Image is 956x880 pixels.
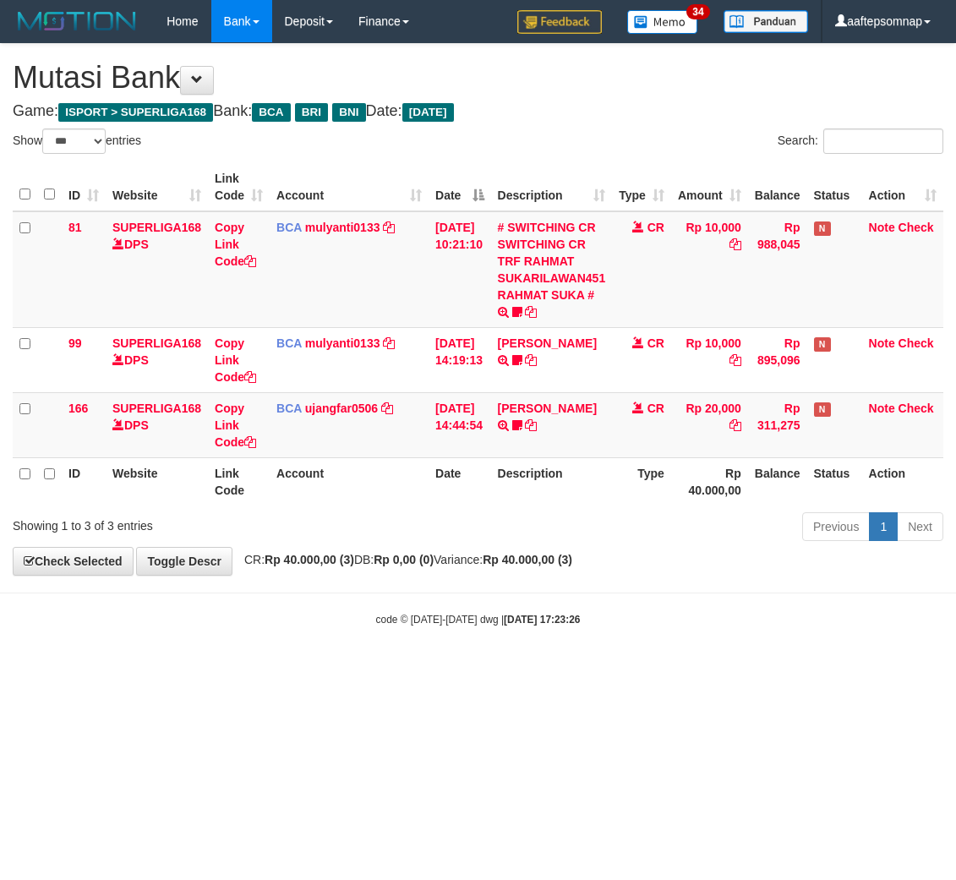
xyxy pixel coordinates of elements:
[215,402,256,449] a: Copy Link Code
[106,211,208,328] td: DPS
[748,327,807,392] td: Rp 895,096
[236,553,572,566] span: CR: DB: Variance:
[106,457,208,506] th: Website
[276,336,302,350] span: BCA
[136,547,232,576] a: Toggle Descr
[748,457,807,506] th: Balance
[276,402,302,415] span: BCA
[504,614,580,626] strong: [DATE] 17:23:26
[208,457,270,506] th: Link Code
[686,4,709,19] span: 34
[13,547,134,576] a: Check Selected
[58,103,213,122] span: ISPORT > SUPERLIGA168
[862,457,943,506] th: Action
[729,418,741,432] a: Copy Rp 20,000 to clipboard
[270,457,429,506] th: Account
[62,457,106,506] th: ID
[208,163,270,211] th: Link Code: activate to sort column ascending
[62,163,106,211] th: ID: activate to sort column ascending
[869,402,895,415] a: Note
[525,418,537,432] a: Copy NOVEN ELING PRAYOG to clipboard
[402,103,454,122] span: [DATE]
[814,337,831,352] span: Has Note
[498,221,606,302] a: # SWITCHING CR SWITCHING CR TRF RAHMAT SUKARILAWAN451 RAHMAT SUKA #
[748,163,807,211] th: Balance
[627,10,698,34] img: Button%20Memo.svg
[869,336,895,350] a: Note
[671,211,748,328] td: Rp 10,000
[483,553,572,566] strong: Rp 40.000,00 (3)
[383,221,395,234] a: Copy mulyanti0133 to clipboard
[295,103,328,122] span: BRI
[13,511,385,534] div: Showing 1 to 3 of 3 entries
[491,457,613,506] th: Description
[429,211,491,328] td: [DATE] 10:21:10
[729,238,741,251] a: Copy Rp 10,000 to clipboard
[13,103,943,120] h4: Game: Bank: Date:
[106,327,208,392] td: DPS
[429,327,491,392] td: [DATE] 14:19:13
[807,163,862,211] th: Status
[215,221,256,268] a: Copy Link Code
[383,336,395,350] a: Copy mulyanti0133 to clipboard
[525,353,537,367] a: Copy MUHAMMAD REZA to clipboard
[112,336,201,350] a: SUPERLIGA168
[252,103,290,122] span: BCA
[68,336,82,350] span: 99
[612,457,671,506] th: Type
[748,211,807,328] td: Rp 988,045
[647,336,664,350] span: CR
[899,221,934,234] a: Check
[869,221,895,234] a: Note
[498,402,597,415] a: [PERSON_NAME]
[429,457,491,506] th: Date
[305,336,380,350] a: mulyanti0133
[517,10,602,34] img: Feedback.jpg
[13,61,943,95] h1: Mutasi Bank
[897,512,943,541] a: Next
[491,163,613,211] th: Description: activate to sort column ascending
[106,392,208,457] td: DPS
[724,10,808,33] img: panduan.png
[498,336,597,350] a: [PERSON_NAME]
[13,128,141,154] label: Show entries
[647,402,664,415] span: CR
[869,512,898,541] a: 1
[525,305,537,319] a: Copy # SWITCHING CR SWITCHING CR TRF RAHMAT SUKARILAWAN451 RAHMAT SUKA # to clipboard
[276,221,302,234] span: BCA
[729,353,741,367] a: Copy Rp 10,000 to clipboard
[68,402,88,415] span: 166
[671,163,748,211] th: Amount: activate to sort column ascending
[112,221,201,234] a: SUPERLIGA168
[376,614,581,626] small: code © [DATE]-[DATE] dwg |
[305,402,378,415] a: ujangfar0506
[112,402,201,415] a: SUPERLIGA168
[42,128,106,154] select: Showentries
[778,128,943,154] label: Search:
[823,128,943,154] input: Search:
[814,221,831,236] span: Has Note
[671,457,748,506] th: Rp 40.000,00
[106,163,208,211] th: Website: activate to sort column ascending
[265,553,354,566] strong: Rp 40.000,00 (3)
[429,163,491,211] th: Date: activate to sort column descending
[899,402,934,415] a: Check
[807,457,862,506] th: Status
[899,336,934,350] a: Check
[647,221,664,234] span: CR
[374,553,434,566] strong: Rp 0,00 (0)
[671,392,748,457] td: Rp 20,000
[68,221,82,234] span: 81
[671,327,748,392] td: Rp 10,000
[429,392,491,457] td: [DATE] 14:44:54
[332,103,365,122] span: BNI
[305,221,380,234] a: mulyanti0133
[612,163,671,211] th: Type: activate to sort column ascending
[381,402,393,415] a: Copy ujangfar0506 to clipboard
[862,163,943,211] th: Action: activate to sort column ascending
[748,392,807,457] td: Rp 311,275
[802,512,870,541] a: Previous
[13,8,141,34] img: MOTION_logo.png
[215,336,256,384] a: Copy Link Code
[270,163,429,211] th: Account: activate to sort column ascending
